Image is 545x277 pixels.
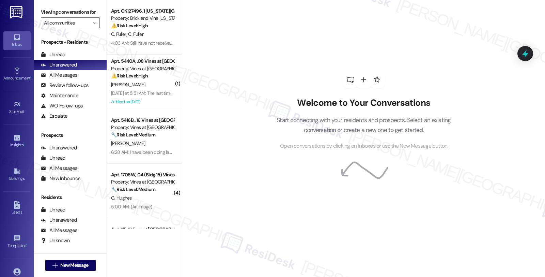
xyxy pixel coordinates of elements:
[41,72,77,79] div: All Messages
[3,31,31,50] a: Inbox
[41,237,70,244] div: Unknown
[111,226,174,233] div: Apt. 115, 1 Vines at [GEOGRAPHIC_DATA]
[52,263,58,268] i: 
[111,186,155,192] strong: 🔧 Risk Level: Medium
[44,17,89,28] input: All communities
[41,165,77,172] div: All Messages
[41,217,77,224] div: Unanswered
[34,39,107,46] div: Prospects + Residents
[280,142,447,150] span: Open conversations by clicking on inboxes or use the New Message button
[45,260,96,271] button: New Message
[41,51,65,58] div: Unread
[111,40,211,46] div: 4:03 AM: Still have not received an email response.
[41,155,65,162] div: Unread
[111,58,174,65] div: Apt. 5440A, .08 Vines at [GEOGRAPHIC_DATA]
[34,194,107,201] div: Residents
[3,165,31,184] a: Buildings
[41,92,78,99] div: Maintenance
[41,175,80,182] div: New Inbounds
[111,195,132,201] span: G. Hughes
[25,108,26,113] span: •
[41,7,100,17] label: Viewing conversations for
[93,20,96,26] i: 
[111,171,174,178] div: Apt. 1705W, .04 (Bldg 15) Vines at [GEOGRAPHIC_DATA]
[30,75,31,79] span: •
[3,99,31,117] a: Site Visit •
[3,199,31,218] a: Leads
[34,132,107,139] div: Prospects
[111,178,174,186] div: Property: Vines at [GEOGRAPHIC_DATA]
[10,6,24,18] img: ResiDesk Logo
[60,262,88,269] span: New Message
[111,117,174,124] div: Apt. 5416B, .16 Vines at [GEOGRAPHIC_DATA]
[111,15,174,22] div: Property: Brick and Vine [US_STATE][GEOGRAPHIC_DATA]
[266,115,461,135] p: Start connecting with your residents and prospects. Select an existing conversation or create a n...
[3,132,31,150] a: Insights •
[128,31,144,37] span: C. Fuller
[111,132,155,138] strong: 🔧 Risk Level: Medium
[111,204,152,210] div: 5:00 AM: (An Image)
[111,23,148,29] strong: ⚠️ Risk Level: High
[24,142,25,146] span: •
[41,61,77,69] div: Unanswered
[41,102,83,110] div: WO Follow-ups
[111,65,174,72] div: Property: Vines at [GEOGRAPHIC_DATA]
[110,98,175,106] div: Archived on [DATE]
[266,98,461,108] h2: Welcome to Your Conversations
[3,233,31,251] a: Templates •
[41,206,65,214] div: Unread
[111,82,145,88] span: [PERSON_NAME]
[41,144,77,151] div: Unanswered
[111,8,174,15] div: Apt. OK127496, 1 [US_STATE][GEOGRAPHIC_DATA]
[41,227,77,234] div: All Messages
[41,82,89,89] div: Review follow-ups
[41,113,67,120] div: Escalate
[111,73,148,79] strong: ⚠️ Risk Level: High
[111,31,128,37] span: C. Fuller
[111,140,145,146] span: [PERSON_NAME]
[26,242,27,247] span: •
[111,124,174,131] div: Property: Vines at [GEOGRAPHIC_DATA]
